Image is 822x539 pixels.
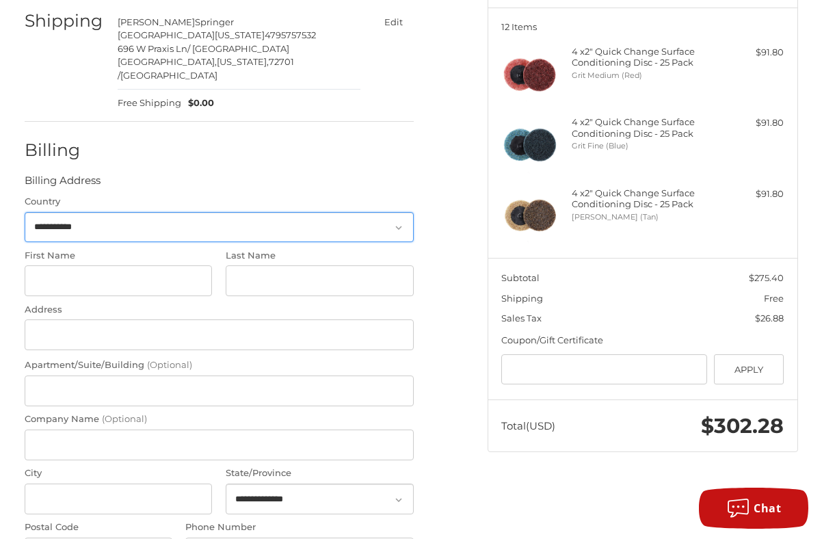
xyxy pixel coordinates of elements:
[25,466,213,480] label: City
[118,43,187,54] span: 696 W Praxis Ln
[714,354,784,385] button: Apply
[501,272,540,283] span: Subtotal
[25,195,414,209] label: Country
[754,501,781,516] span: Chat
[185,521,414,534] label: Phone Number
[501,354,707,385] input: Gift Certificate or Coupon Code
[713,46,784,60] div: $91.80
[764,293,784,304] span: Free
[102,413,147,424] small: (Optional)
[572,116,710,139] h4: 4 x 2" Quick Change Surface Conditioning Disc - 25 Pack
[25,303,414,317] label: Address
[25,140,105,161] h2: Billing
[572,46,710,68] h4: 4 x 2" Quick Change Surface Conditioning Disc - 25 Pack
[501,21,784,32] h3: 12 Items
[265,29,316,40] span: 4795757532
[713,187,784,201] div: $91.80
[25,10,105,31] h2: Shipping
[118,16,195,27] span: [PERSON_NAME]
[25,521,172,534] label: Postal Code
[187,43,289,54] span: / [GEOGRAPHIC_DATA]
[701,413,784,438] span: $302.28
[25,412,414,426] label: Company Name
[572,140,710,152] li: Grit Fine (Blue)
[572,211,710,223] li: [PERSON_NAME] (Tan)
[118,29,265,40] span: [GEOGRAPHIC_DATA][US_STATE]
[25,358,414,372] label: Apartment/Suite/Building
[572,187,710,210] h4: 4 x 2" Quick Change Surface Conditioning Disc - 25 Pack
[501,419,555,432] span: Total (USD)
[147,359,192,370] small: (Optional)
[713,116,784,130] div: $91.80
[25,249,213,263] label: First Name
[501,313,542,324] span: Sales Tax
[501,293,543,304] span: Shipping
[120,70,217,81] span: [GEOGRAPHIC_DATA]
[374,12,414,32] button: Edit
[572,70,710,81] li: Grit Medium (Red)
[501,334,784,347] div: Coupon/Gift Certificate
[226,466,414,480] label: State/Province
[217,56,269,67] span: [US_STATE],
[181,96,214,110] span: $0.00
[749,272,784,283] span: $275.40
[699,488,808,529] button: Chat
[195,16,234,27] span: Springer
[118,96,181,110] span: Free Shipping
[755,313,784,324] span: $26.88
[118,56,294,81] span: 72701 /
[118,56,217,67] span: [GEOGRAPHIC_DATA],
[25,173,101,195] legend: Billing Address
[226,249,414,263] label: Last Name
